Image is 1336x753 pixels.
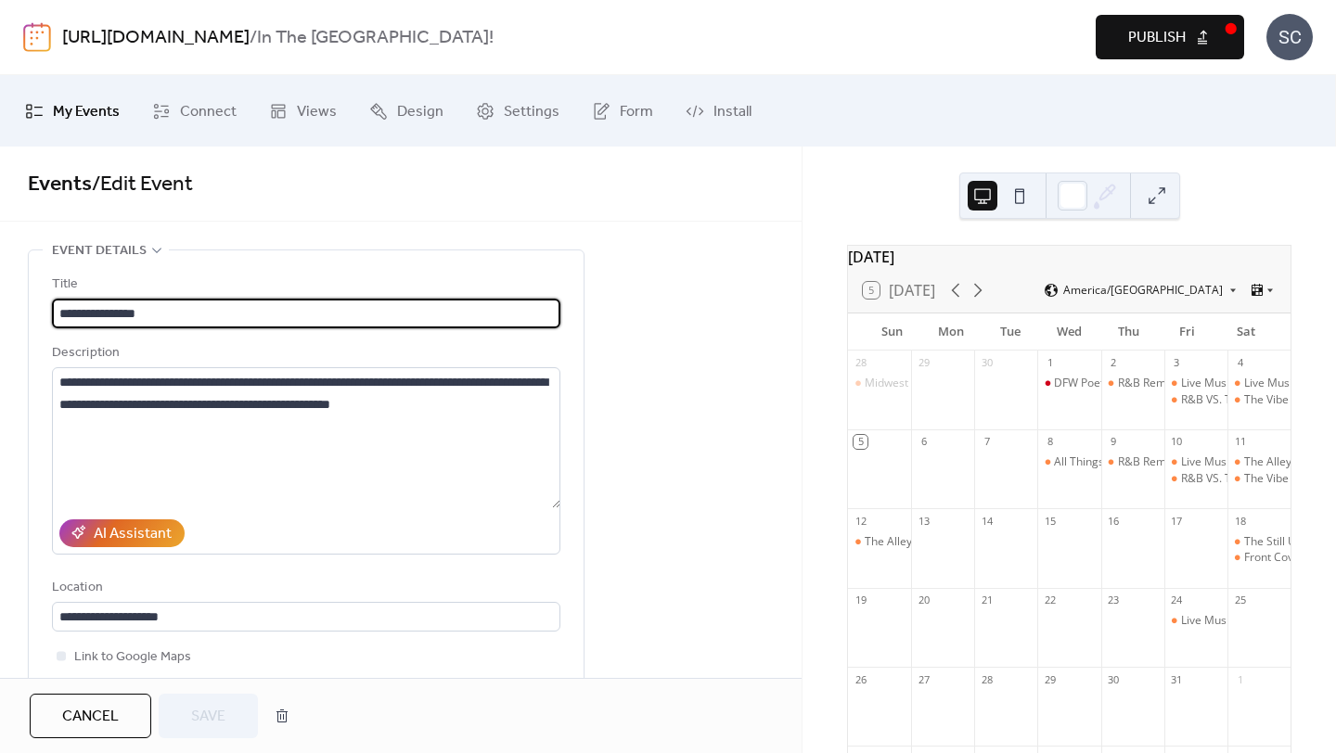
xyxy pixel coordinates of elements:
[1107,356,1121,370] div: 2
[52,577,557,599] div: Location
[1043,514,1057,528] div: 15
[1164,454,1227,470] div: Live Music Performance by Don Diego & The Razz Band
[863,313,922,351] div: Sun
[1170,356,1184,370] div: 3
[62,706,119,728] span: Cancel
[355,83,457,139] a: Design
[1227,376,1291,391] div: Live Music Performance by Smoke & The Playlist
[92,164,193,205] span: / Edit Event
[1101,454,1164,470] div: R&B Remix Thursdays
[1063,285,1223,296] span: America/[GEOGRAPHIC_DATA]
[1244,392,1289,408] div: The Vibe
[74,646,191,669] span: Link to Google Maps
[1164,471,1227,487] div: R&B VS. THE TRAP
[1054,454,1156,470] div: All Things Open Mic
[1043,435,1057,449] div: 8
[53,97,120,126] span: My Events
[848,246,1291,268] div: [DATE]
[1170,672,1184,686] div: 31
[52,342,557,364] div: Description
[1158,313,1217,351] div: Fri
[1098,313,1158,351] div: Thu
[1040,313,1099,351] div: Wed
[1170,514,1184,528] div: 17
[1118,376,1231,391] div: R&B Remix Thursdays
[1107,435,1121,449] div: 9
[1227,392,1291,408] div: The Vibe
[1170,593,1184,607] div: 24
[1170,435,1184,449] div: 10
[1118,454,1231,470] div: R&B Remix Thursdays
[1181,471,1276,487] div: R&B VS. THE TRAP
[504,97,559,126] span: Settings
[1164,392,1227,408] div: R&B VS. THE TRAP
[1181,392,1276,408] div: R&B VS. THE TRAP
[981,313,1040,351] div: Tue
[1107,514,1121,528] div: 16
[62,20,250,56] a: [URL][DOMAIN_NAME]
[865,534,1154,550] div: The Alley Music House Concert Series presents Dej Loaf
[917,514,931,528] div: 13
[1107,593,1121,607] div: 23
[854,356,867,370] div: 28
[980,356,994,370] div: 30
[1266,14,1313,60] div: SC
[865,376,1159,391] div: Midwest 2 Dallas – NFL Watch Party Series (Midwest Bar)
[917,356,931,370] div: 29
[1164,376,1227,391] div: Live Music Performance by TMarsh
[397,97,443,126] span: Design
[848,534,911,550] div: The Alley Music House Concert Series presents Dej Loaf
[1227,454,1291,470] div: The Alley Music House Concert Series presents Kevin Hawkins Live
[138,83,250,139] a: Connect
[52,274,557,296] div: Title
[23,22,51,52] img: logo
[1233,435,1247,449] div: 11
[980,435,994,449] div: 7
[620,97,653,126] span: Form
[1216,313,1276,351] div: Sat
[922,313,982,351] div: Mon
[257,20,494,56] b: In The [GEOGRAPHIC_DATA]!
[1037,376,1100,391] div: DFW Poetry Slam
[917,672,931,686] div: 27
[854,672,867,686] div: 26
[52,240,147,262] span: Event details
[30,694,151,738] button: Cancel
[854,514,867,528] div: 12
[848,376,911,391] div: Midwest 2 Dallas – NFL Watch Party Series (Midwest Bar)
[1043,593,1057,607] div: 22
[1054,376,1143,391] div: DFW Poetry Slam
[1037,454,1100,470] div: All Things Open Mic
[917,593,931,607] div: 20
[1227,550,1291,566] div: Front Cover Band Live
[1233,356,1247,370] div: 4
[11,83,134,139] a: My Events
[854,593,867,607] div: 19
[250,20,257,56] b: /
[713,97,751,126] span: Install
[94,523,172,545] div: AI Assistant
[1233,672,1247,686] div: 1
[672,83,765,139] a: Install
[917,435,931,449] div: 6
[297,97,337,126] span: Views
[1043,356,1057,370] div: 1
[1244,471,1289,487] div: The Vibe
[28,164,92,205] a: Events
[1107,672,1121,686] div: 30
[1233,593,1247,607] div: 25
[1101,376,1164,391] div: R&B Remix Thursdays
[462,83,573,139] a: Settings
[59,519,185,547] button: AI Assistant
[1096,15,1244,59] button: Publish
[1043,672,1057,686] div: 29
[1227,471,1291,487] div: The Vibe
[1128,27,1186,49] span: Publish
[980,593,994,607] div: 21
[854,435,867,449] div: 5
[1233,514,1247,528] div: 18
[180,97,237,126] span: Connect
[980,672,994,686] div: 28
[255,83,351,139] a: Views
